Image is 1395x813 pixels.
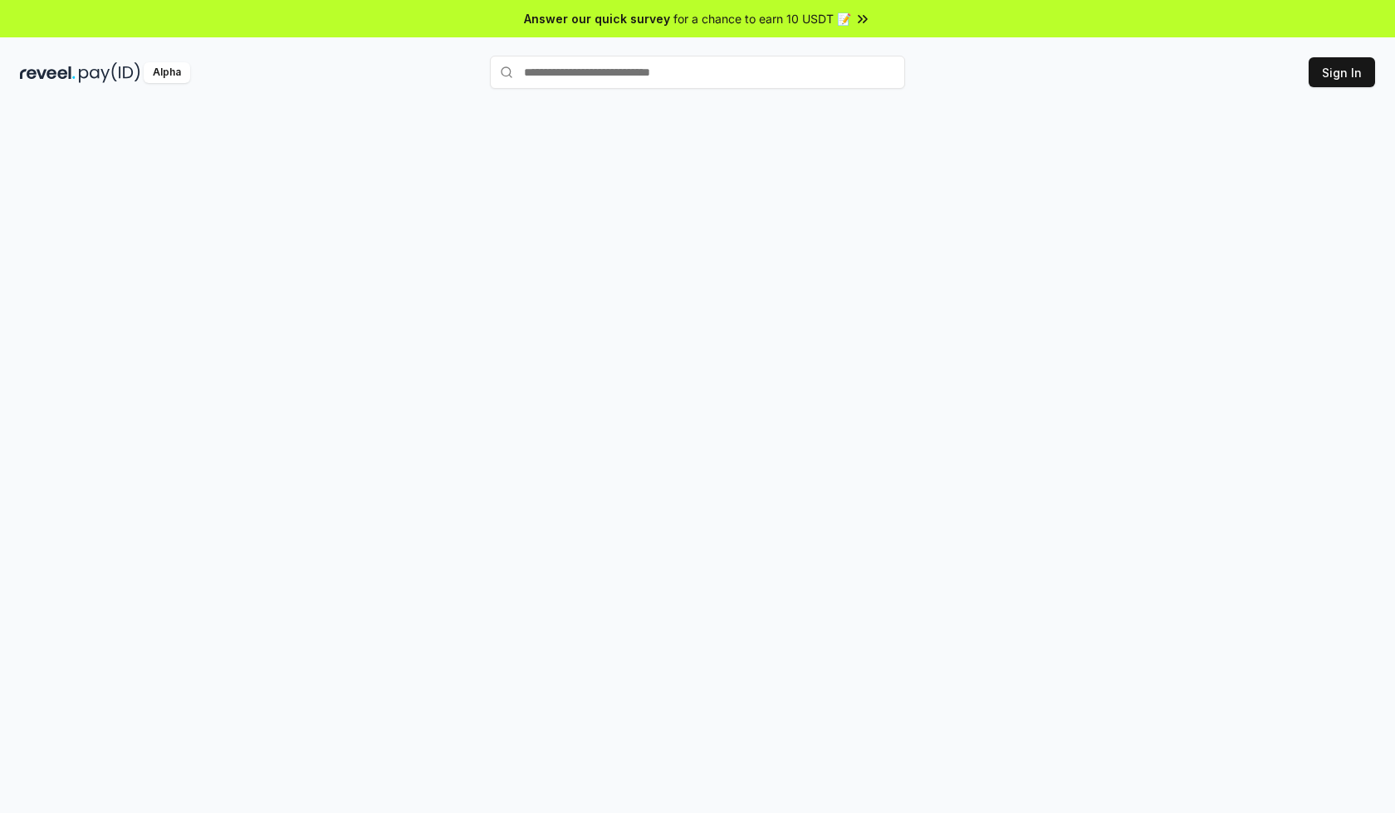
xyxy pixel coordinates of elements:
[20,62,76,83] img: reveel_dark
[524,10,670,27] span: Answer our quick survey
[79,62,140,83] img: pay_id
[1309,57,1375,87] button: Sign In
[144,62,190,83] div: Alpha
[673,10,851,27] span: for a chance to earn 10 USDT 📝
